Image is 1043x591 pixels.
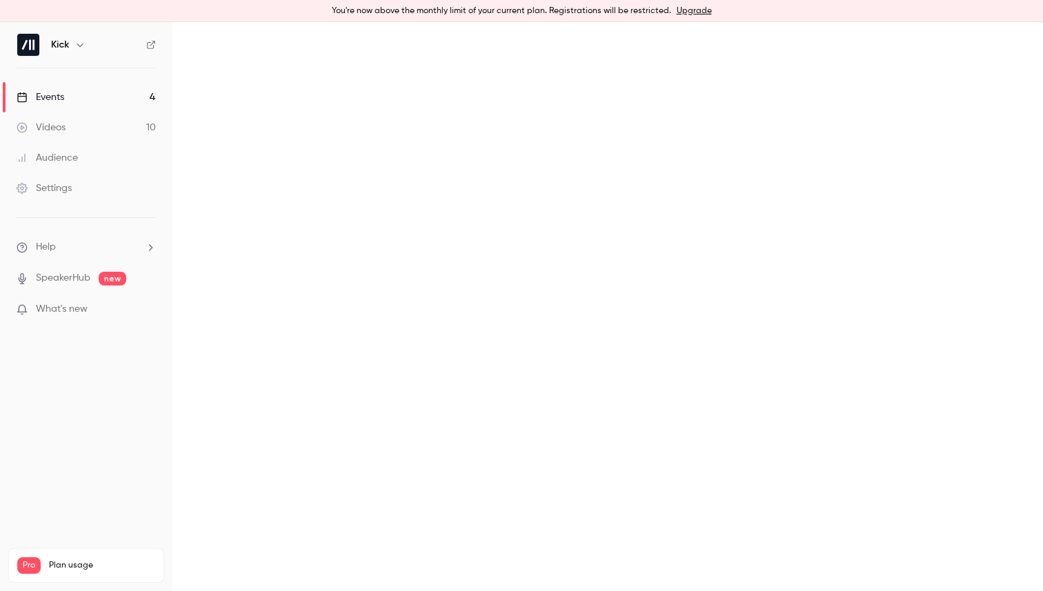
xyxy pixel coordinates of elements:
[17,181,72,195] div: Settings
[36,271,90,286] a: SpeakerHub
[17,121,66,134] div: Videos
[17,240,156,254] li: help-dropdown-opener
[17,151,78,165] div: Audience
[99,272,126,286] span: new
[139,303,156,316] iframe: Noticeable Trigger
[677,6,712,17] a: Upgrade
[36,240,56,254] span: Help
[51,38,69,52] h6: Kick
[49,560,155,571] span: Plan usage
[17,90,64,104] div: Events
[36,302,88,317] span: What's new
[17,34,39,56] img: Kick
[17,557,41,574] span: Pro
